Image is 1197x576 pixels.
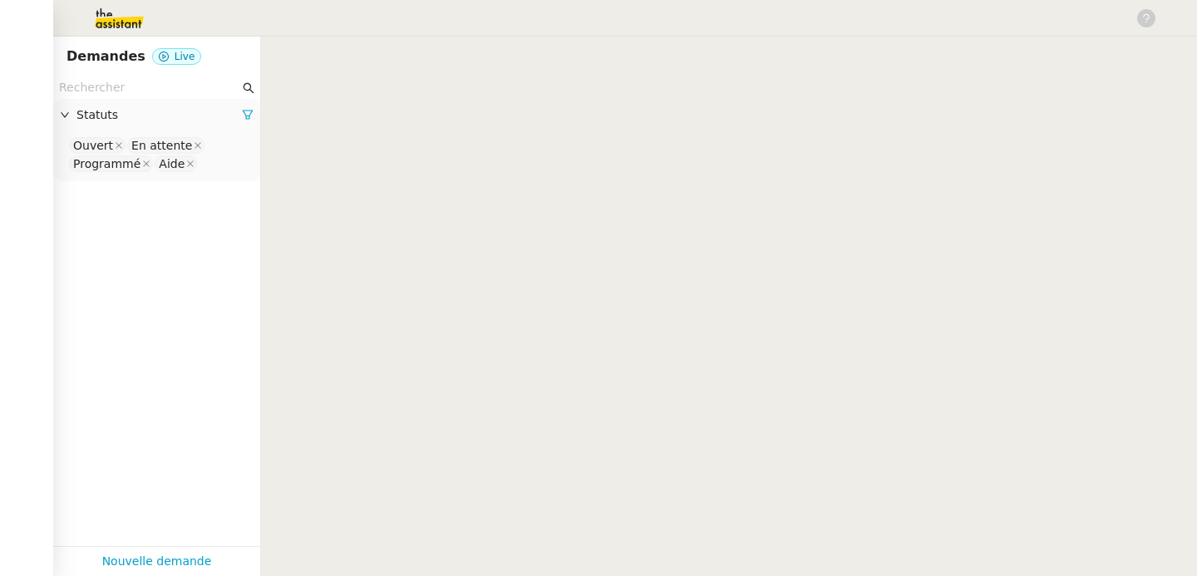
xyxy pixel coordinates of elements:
span: Statuts [76,106,242,125]
div: En attente [131,138,192,153]
a: Nouvelle demande [102,552,212,571]
div: Statuts [53,99,260,131]
nz-select-item: Ouvert [69,137,126,154]
input: Rechercher [59,78,239,97]
nz-select-item: Aide [155,155,197,172]
div: Ouvert [73,138,113,153]
nz-page-header-title: Demandes [66,45,145,68]
div: Aide [159,156,185,171]
span: Live [175,51,195,62]
nz-select-item: En attente [127,137,204,154]
nz-select-item: Programmé [69,155,153,172]
div: Programmé [73,156,140,171]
